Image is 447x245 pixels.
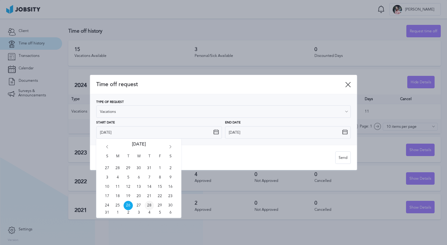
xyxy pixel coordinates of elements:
span: Sun Aug 03 2025 [102,173,112,182]
span: Wed Aug 27 2025 [134,201,143,210]
span: Fri Aug 15 2025 [155,182,165,192]
span: Wed Sep 03 2025 [134,210,143,215]
span: T [145,154,154,164]
span: Wed Aug 13 2025 [134,182,143,192]
span: Wed Jul 30 2025 [134,164,143,173]
span: Mon Sep 01 2025 [113,210,122,215]
span: Mon Jul 28 2025 [113,164,122,173]
span: Sat Aug 09 2025 [166,173,175,182]
span: Start Date [96,121,115,125]
span: End Date [225,121,241,125]
div: Send [336,152,350,164]
span: Mon Aug 18 2025 [113,192,122,201]
i: Go back 1 month [104,145,110,151]
span: Sun Aug 10 2025 [102,182,112,192]
button: Send [335,151,351,164]
span: Fri Aug 29 2025 [155,201,165,210]
span: Mon Aug 04 2025 [113,173,122,182]
span: Sun Aug 31 2025 [102,210,112,215]
span: Fri Aug 22 2025 [155,192,165,201]
span: Sun Aug 17 2025 [102,192,112,201]
span: Sat Sep 06 2025 [166,210,175,215]
span: Sat Aug 02 2025 [166,164,175,173]
span: Thu Aug 07 2025 [145,173,154,182]
span: Tue Aug 19 2025 [124,192,133,201]
span: [DATE] [132,142,146,154]
span: Thu Aug 28 2025 [145,201,154,210]
span: Fri Aug 01 2025 [155,164,165,173]
span: T [124,154,133,164]
span: Sat Aug 23 2025 [166,192,175,201]
span: Tue Sep 02 2025 [124,210,133,215]
span: Time off request [96,81,345,88]
span: Type of Request [96,100,124,104]
span: S [166,154,175,164]
span: Fri Sep 05 2025 [155,210,165,215]
span: Sat Aug 30 2025 [166,201,175,210]
span: Tue Aug 05 2025 [124,173,133,182]
span: Wed Aug 20 2025 [134,192,143,201]
span: Thu Sep 04 2025 [145,210,154,215]
span: Thu Jul 31 2025 [145,164,154,173]
span: Tue Jul 29 2025 [124,164,133,173]
span: Mon Aug 11 2025 [113,182,122,192]
span: Wed Aug 06 2025 [134,173,143,182]
span: Thu Aug 14 2025 [145,182,154,192]
span: Thu Aug 21 2025 [145,192,154,201]
span: Sat Aug 16 2025 [166,182,175,192]
span: W [134,154,143,164]
span: Fri Aug 08 2025 [155,173,165,182]
i: Go forward 1 month [168,145,173,151]
span: M [113,154,122,164]
span: Mon Aug 25 2025 [113,201,122,210]
span: Tue Aug 26 2025 [124,201,133,210]
span: Sun Jul 27 2025 [102,164,112,173]
span: F [155,154,165,164]
span: Sun Aug 24 2025 [102,201,112,210]
span: Tue Aug 12 2025 [124,182,133,192]
span: S [102,154,112,164]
